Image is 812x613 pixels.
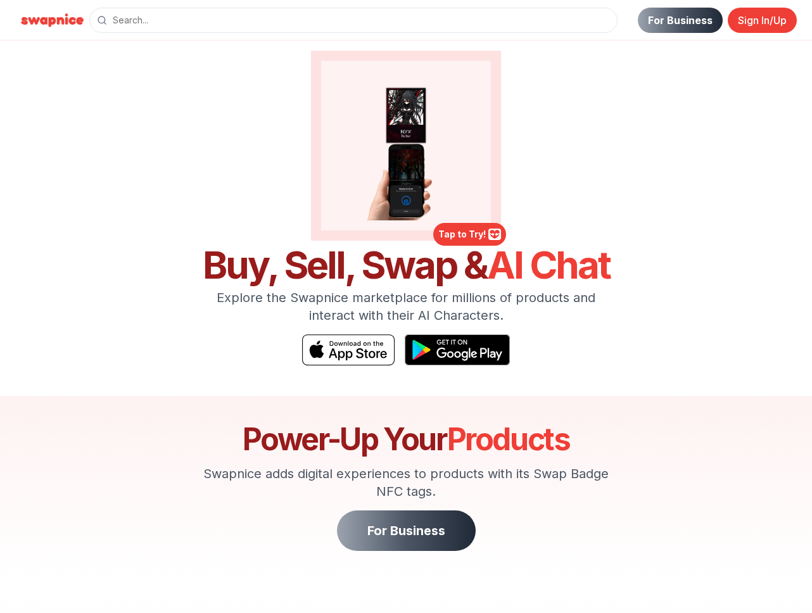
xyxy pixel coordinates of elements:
p: Explore the Swapnice marketplace for millions of products and interact with their AI Characters. [193,289,619,324]
img: Get it on Google Play [405,334,510,365]
img: Swapnice Logo [15,10,89,30]
p: Swapnice adds digital experiences to products with its Swap Badge NFC tags. [193,465,619,500]
img: NFC Scan Demonstration [331,71,481,220]
h2: Power-Up Your [193,424,619,455]
input: Search... [89,8,618,33]
a: For Business [638,8,723,33]
img: Download Swapnice on the App Store [302,334,395,365]
a: Sign In/Up [728,8,797,33]
span: Products [447,420,570,458]
h1: Buy, Sell, Swap & [193,246,619,284]
span: AI Chat [487,242,610,288]
a: For Business [337,510,476,551]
